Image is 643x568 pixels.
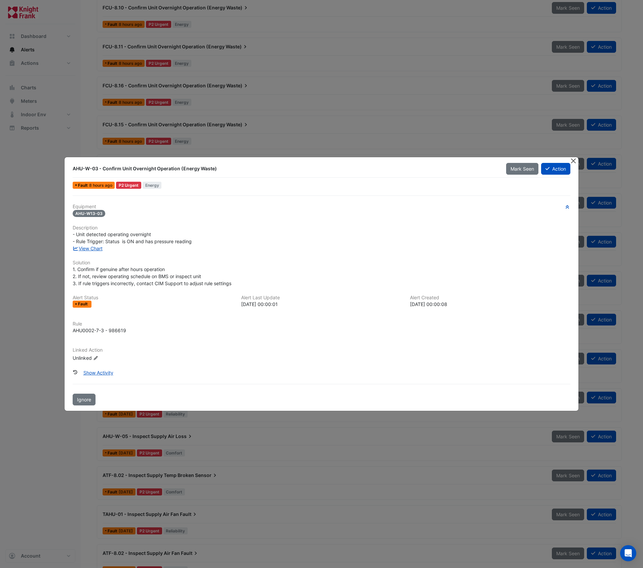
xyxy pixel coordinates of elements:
[241,295,402,301] h6: Alert Last Update
[570,157,577,164] button: Close
[73,225,570,231] h6: Description
[93,355,98,360] fa-icon: Edit Linked Action
[73,394,96,405] button: Ignore
[73,354,153,361] div: Unlinked
[541,163,570,175] button: Action
[143,182,162,189] span: Energy
[510,166,534,172] span: Mark Seen
[506,163,538,175] button: Mark Seen
[410,301,570,308] div: [DATE] 00:00:08
[73,295,233,301] h6: Alert Status
[73,210,105,217] span: AHU-W13-03
[410,295,570,301] h6: Alert Created
[73,260,570,266] h6: Solution
[78,183,89,187] span: Fault
[241,301,402,308] div: [DATE] 00:00:01
[73,266,231,286] span: 1. Confirm if genuine after hours operation 2. If not, review operating schedule on BMS or inspec...
[78,302,89,306] span: Fault
[73,231,192,244] span: - Unit detected operating overnight - Rule Trigger: Status is ON and has pressure reading
[73,204,570,210] h6: Equipment
[73,347,570,353] h6: Linked Action
[620,545,636,561] div: Open Intercom Messenger
[79,367,118,379] button: Show Activity
[73,246,103,251] a: View Chart
[116,182,141,189] div: P2 Urgent
[73,327,126,334] div: AHU0002-7-3 - 986619
[77,397,91,402] span: Ignore
[73,165,498,172] div: AHU-W-03 - Confirm Unit Overnight Operation (Energy Waste)
[73,321,570,327] h6: Rule
[89,183,112,188] span: Thu 28-Aug-2025 00:00 BST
